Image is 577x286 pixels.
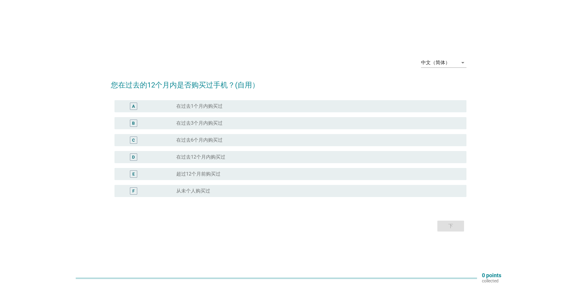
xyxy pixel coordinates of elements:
label: 超过12个月前购买过 [176,171,221,177]
h2: 您在过去的12个月内是否购买过手机？(自用） [111,74,466,90]
label: 在过去1个月内购买过 [176,103,223,109]
p: 0 points [482,273,501,278]
label: 在过去12个月内购买过 [176,154,225,160]
div: A [132,103,135,109]
div: E [132,171,135,177]
label: 从未个人购买过 [176,188,210,194]
div: B [132,120,135,126]
i: arrow_drop_down [459,59,466,66]
label: 在过去3个月内购买过 [176,120,223,126]
div: 中文（简体） [421,60,450,65]
div: F [132,188,135,194]
label: 在过去6个月内购买过 [176,137,223,143]
div: C [132,137,135,143]
div: D [132,154,135,160]
p: collected [482,278,501,284]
